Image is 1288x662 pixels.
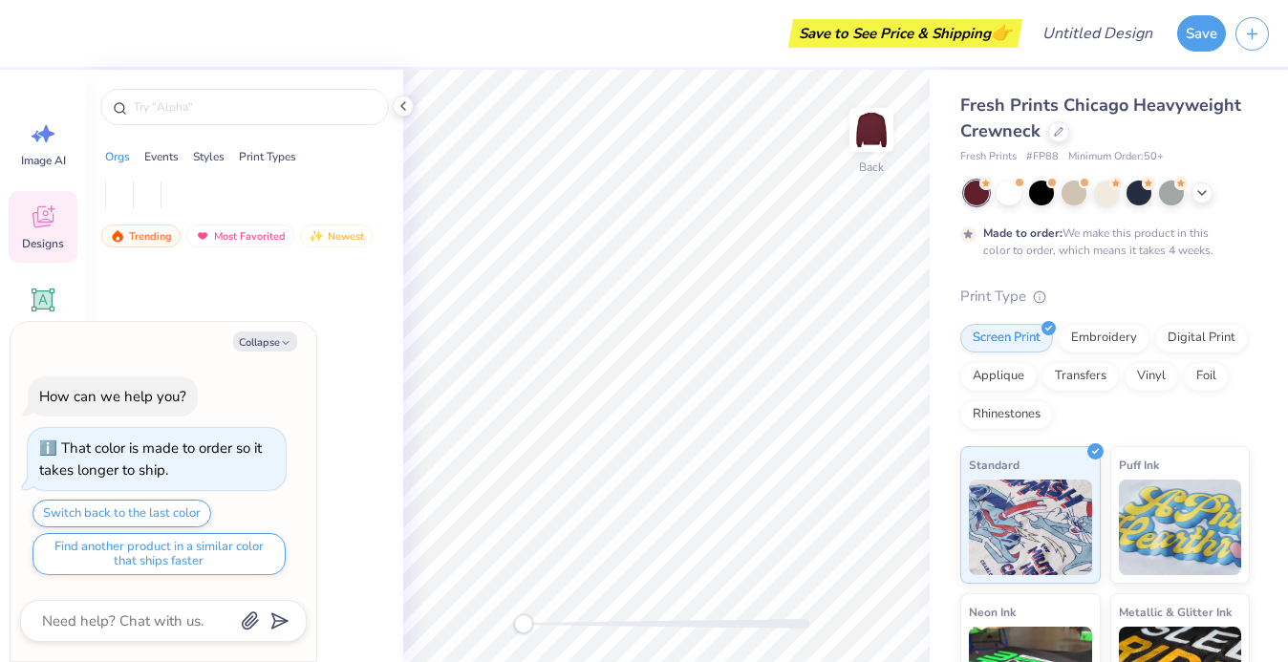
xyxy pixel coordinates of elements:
[1119,480,1242,575] img: Puff Ink
[983,224,1218,259] div: We make this product in this color to order, which means it takes 4 weeks.
[39,438,262,480] div: That color is made to order so it takes longer to ship.
[514,614,533,633] div: Accessibility label
[22,236,64,251] span: Designs
[852,111,891,149] img: Back
[960,400,1053,429] div: Rhinestones
[859,159,884,176] div: Back
[1177,15,1226,52] button: Save
[132,97,376,117] input: Try "Alpha"
[1027,14,1168,53] input: Untitled Design
[39,387,186,406] div: How can we help you?
[105,148,130,165] div: Orgs
[195,229,210,243] img: most_fav.gif
[1068,149,1164,165] span: Minimum Order: 50 +
[960,286,1250,308] div: Print Type
[793,19,1018,48] div: Save to See Price & Shipping
[960,324,1053,352] div: Screen Print
[309,229,324,243] img: newest.gif
[1042,362,1119,391] div: Transfers
[960,362,1037,391] div: Applique
[101,224,181,247] div: Trending
[983,225,1063,241] strong: Made to order:
[1026,149,1059,165] span: # FP88
[1119,455,1159,475] span: Puff Ink
[186,224,294,247] div: Most Favorited
[193,148,225,165] div: Styles
[1059,324,1149,352] div: Embroidery
[1119,602,1232,622] span: Metallic & Glitter Ink
[969,480,1092,575] img: Standard
[110,229,125,243] img: trending.gif
[233,331,297,352] button: Collapse
[969,455,1020,475] span: Standard
[144,148,179,165] div: Events
[960,94,1241,142] span: Fresh Prints Chicago Heavyweight Crewneck
[960,149,1017,165] span: Fresh Prints
[969,602,1016,622] span: Neon Ink
[32,533,286,575] button: Find another product in a similar color that ships faster
[32,500,211,527] button: Switch back to the last color
[1155,324,1248,352] div: Digital Print
[20,319,66,334] span: Add Text
[239,148,296,165] div: Print Types
[991,21,1012,44] span: 👉
[300,224,373,247] div: Newest
[21,153,66,168] span: Image AI
[1184,362,1229,391] div: Foil
[1125,362,1178,391] div: Vinyl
